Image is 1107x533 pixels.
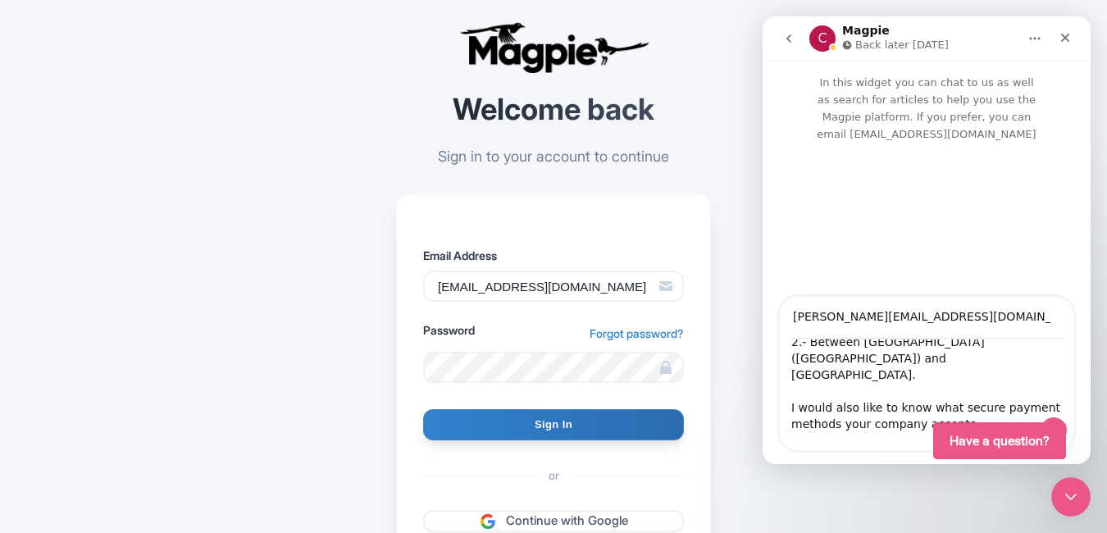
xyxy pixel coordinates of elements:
span: or [535,467,572,484]
h2: Welcome back [396,93,711,126]
input: Sign In [423,409,684,440]
label: Password [423,321,475,339]
p: Sign in to your account to continue [396,145,711,167]
a: Continue with Google [423,510,684,532]
button: Have a question? [933,422,1066,459]
iframe: Intercom live chat [763,16,1091,464]
img: logo-ab69f6fb50320c5b225c76a69d11143b.png [455,21,652,74]
label: Email Address [423,247,684,264]
a: Forgot password? [590,325,684,342]
span: Have a question? [950,431,1050,451]
iframe: Intercom live chat [1051,477,1091,517]
input: Enter your email address [423,271,684,302]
